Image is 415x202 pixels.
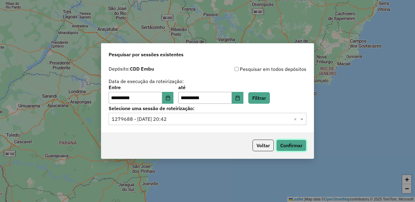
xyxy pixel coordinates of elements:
[109,105,306,112] label: Selecione uma sessão de roteirização:
[178,84,243,91] label: até
[109,65,154,72] label: Depósito:
[207,65,306,73] div: Pesquisar em todos depósitos
[109,78,184,85] label: Data de execução da roteirização:
[294,115,299,123] span: Clear all
[276,140,306,151] button: Confirmar
[232,92,243,104] button: Choose Date
[109,84,173,91] label: Entre
[162,92,174,104] button: Choose Date
[130,66,154,72] strong: CDD Embu
[253,140,274,151] button: Voltar
[109,51,183,58] span: Pesquisar por sessões existentes
[248,92,270,104] button: Filtrar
